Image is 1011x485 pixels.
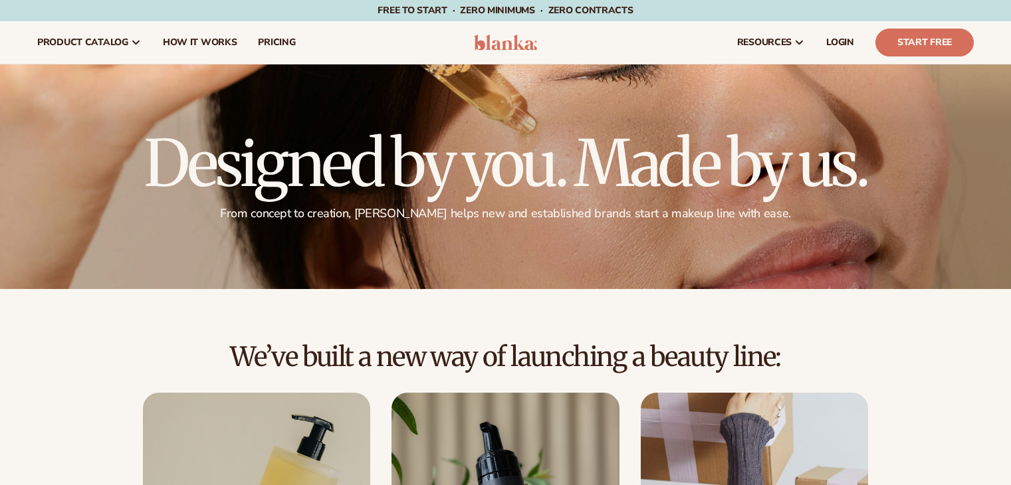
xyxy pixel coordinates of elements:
[37,37,128,48] span: product catalog
[378,4,633,17] span: Free to start · ZERO minimums · ZERO contracts
[727,21,816,64] a: resources
[144,206,867,221] p: From concept to creation, [PERSON_NAME] helps new and established brands start a makeup line with...
[163,37,237,48] span: How It Works
[37,342,974,371] h2: We’ve built a new way of launching a beauty line:
[826,37,854,48] span: LOGIN
[247,21,306,64] a: pricing
[816,21,865,64] a: LOGIN
[144,132,867,195] h1: Designed by you. Made by us.
[152,21,248,64] a: How It Works
[875,29,974,56] a: Start Free
[258,37,295,48] span: pricing
[474,35,537,50] img: logo
[27,21,152,64] a: product catalog
[737,37,792,48] span: resources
